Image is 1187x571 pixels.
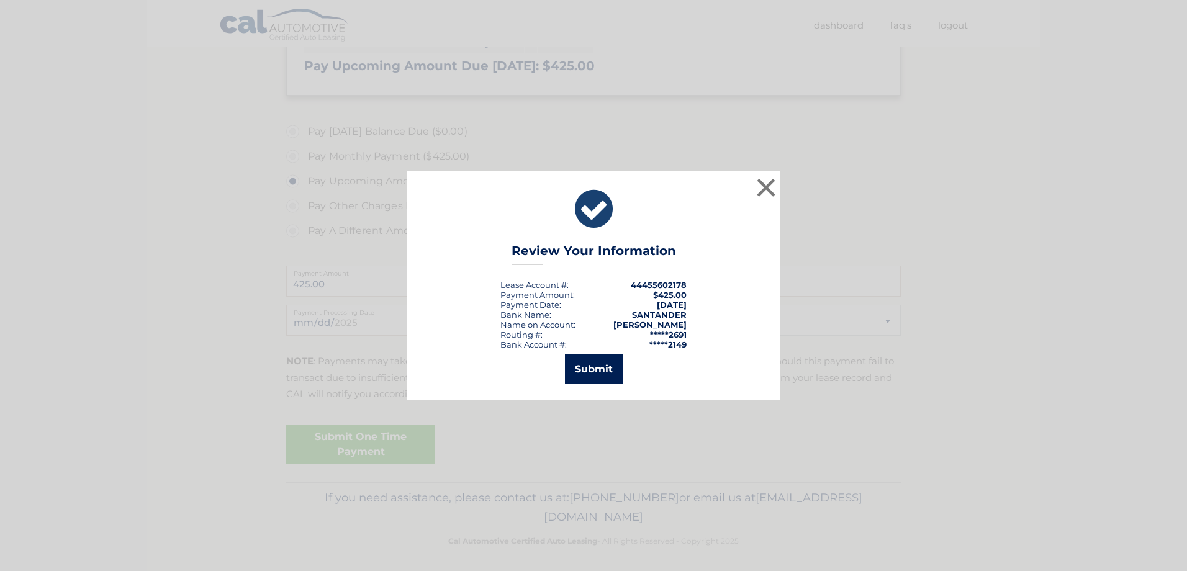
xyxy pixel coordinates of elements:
[500,290,575,300] div: Payment Amount:
[500,300,559,310] span: Payment Date
[500,330,543,339] div: Routing #:
[632,310,687,320] strong: SANTANDER
[500,300,561,310] div: :
[657,300,687,310] span: [DATE]
[631,280,687,290] strong: 44455602178
[500,339,567,349] div: Bank Account #:
[512,243,676,265] h3: Review Your Information
[565,354,623,384] button: Submit
[754,175,779,200] button: ×
[500,320,575,330] div: Name on Account:
[653,290,687,300] span: $425.00
[613,320,687,330] strong: [PERSON_NAME]
[500,280,569,290] div: Lease Account #:
[500,310,551,320] div: Bank Name:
